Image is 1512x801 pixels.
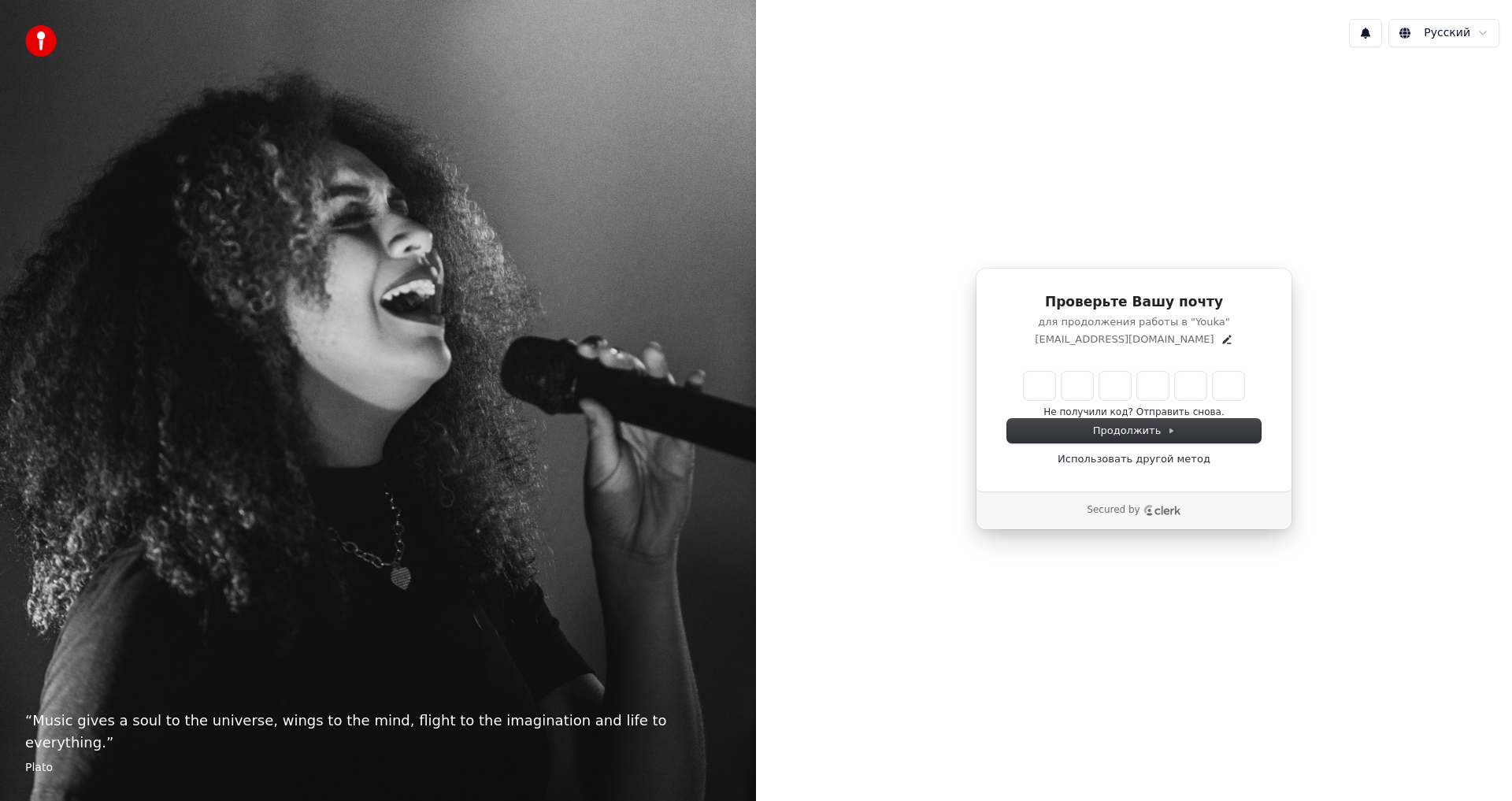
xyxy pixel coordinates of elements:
img: youka [25,25,57,57]
input: Enter verification code [1024,372,1244,400]
h1: Проверьте Вашу почту [1007,293,1261,312]
a: Использовать другой метод [1058,452,1210,466]
span: Продолжить [1093,424,1176,438]
footer: Plato [25,760,731,776]
button: Не получили код? Отправить снова. [1043,406,1224,419]
p: Secured by [1087,504,1140,517]
button: Edit [1221,333,1233,346]
p: [EMAIL_ADDRESS][DOMAIN_NAME] [1035,332,1214,347]
button: Продолжить [1007,419,1261,443]
p: “ Music gives a soul to the universe, wings to the mind, flight to the imagination and life to ev... [25,710,731,754]
a: Clerk logo [1143,505,1181,516]
p: для продолжения работы в "Youka" [1007,315,1261,329]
